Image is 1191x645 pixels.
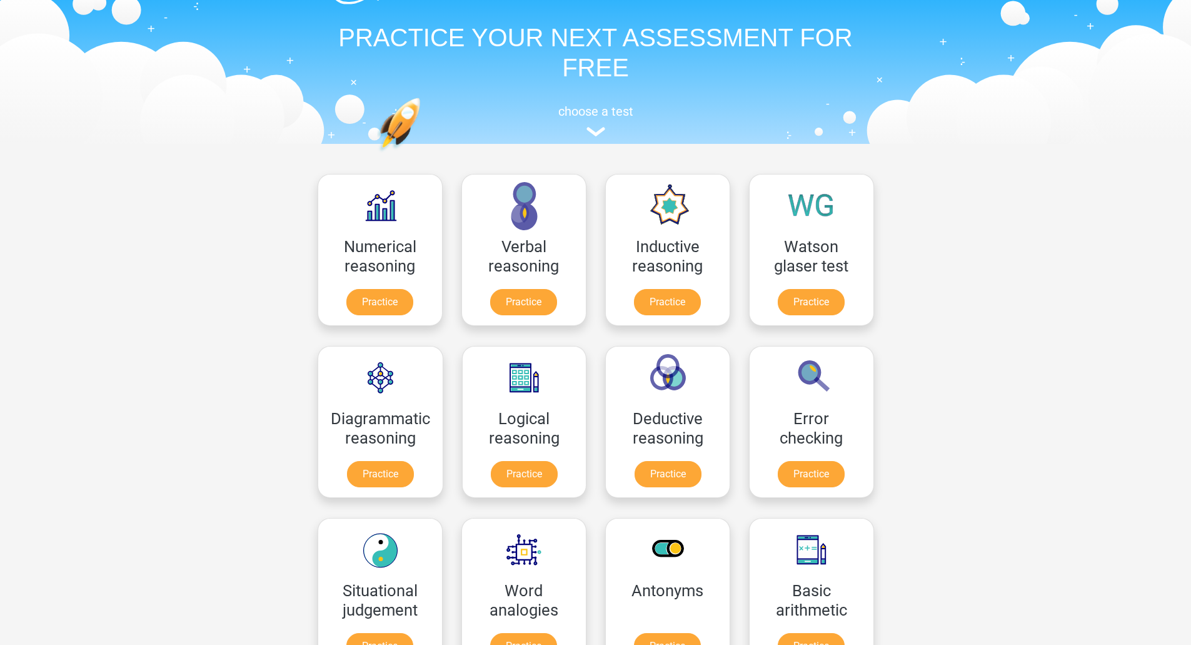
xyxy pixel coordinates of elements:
a: Practice [634,289,701,315]
h5: choose a test [308,104,883,119]
img: assessment [586,127,605,136]
h1: PRACTICE YOUR NEXT ASSESSMENT FOR FREE [308,23,883,83]
img: practice [377,98,469,211]
a: Practice [490,289,557,315]
a: Practice [491,461,558,487]
a: choose a test [308,104,883,137]
a: Practice [778,289,845,315]
a: Practice [346,289,413,315]
a: Practice [347,461,414,487]
a: Practice [778,461,845,487]
a: Practice [635,461,701,487]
